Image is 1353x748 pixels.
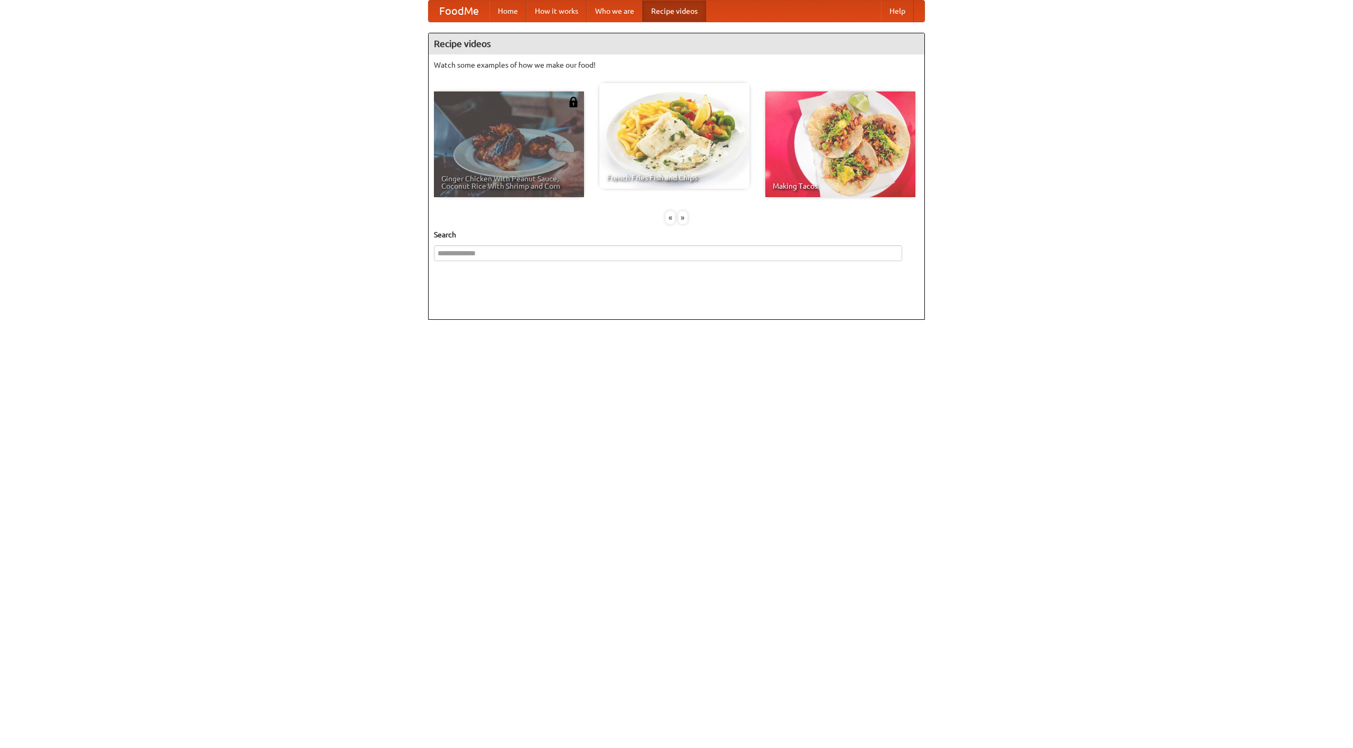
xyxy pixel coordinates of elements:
a: FoodMe [429,1,489,22]
span: French Fries Fish and Chips [607,174,742,181]
span: Making Tacos [773,182,908,190]
a: Making Tacos [765,91,915,197]
a: Home [489,1,526,22]
h5: Search [434,229,919,240]
img: 483408.png [568,97,579,107]
a: Who we are [587,1,643,22]
div: » [678,211,688,224]
p: Watch some examples of how we make our food! [434,60,919,70]
a: How it works [526,1,587,22]
h4: Recipe videos [429,33,924,54]
a: Recipe videos [643,1,706,22]
div: « [665,211,675,224]
a: French Fries Fish and Chips [599,83,749,189]
a: Help [881,1,914,22]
